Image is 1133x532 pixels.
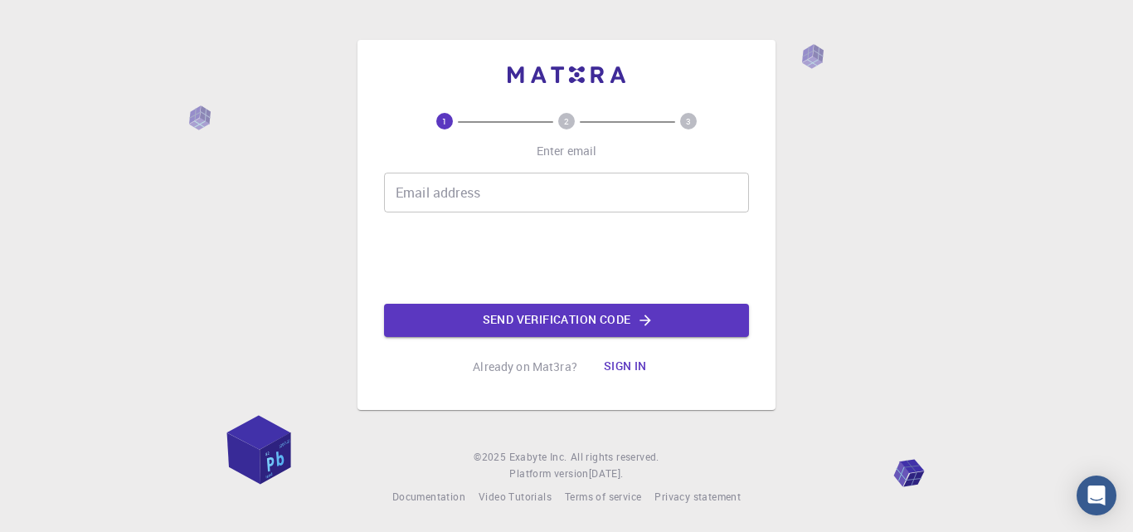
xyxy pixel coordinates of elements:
[392,489,465,505] a: Documentation
[565,490,641,503] span: Terms of service
[473,359,577,375] p: Already on Mat3ra?
[392,490,465,503] span: Documentation
[479,489,552,505] a: Video Tutorials
[565,489,641,505] a: Terms of service
[440,226,693,290] iframe: reCAPTCHA
[654,490,741,503] span: Privacy statement
[571,449,659,466] span: All rights reserved.
[509,466,588,482] span: Platform version
[384,304,749,337] button: Send verification code
[442,115,447,127] text: 1
[479,490,552,503] span: Video Tutorials
[474,449,508,466] span: © 2025
[537,143,597,159] p: Enter email
[509,449,567,466] a: Exabyte Inc.
[564,115,569,127] text: 2
[1077,476,1116,515] div: Open Intercom Messenger
[591,350,660,383] button: Sign in
[589,466,624,482] a: [DATE].
[509,450,567,463] span: Exabyte Inc.
[589,466,624,480] span: [DATE] .
[686,115,691,127] text: 3
[654,489,741,505] a: Privacy statement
